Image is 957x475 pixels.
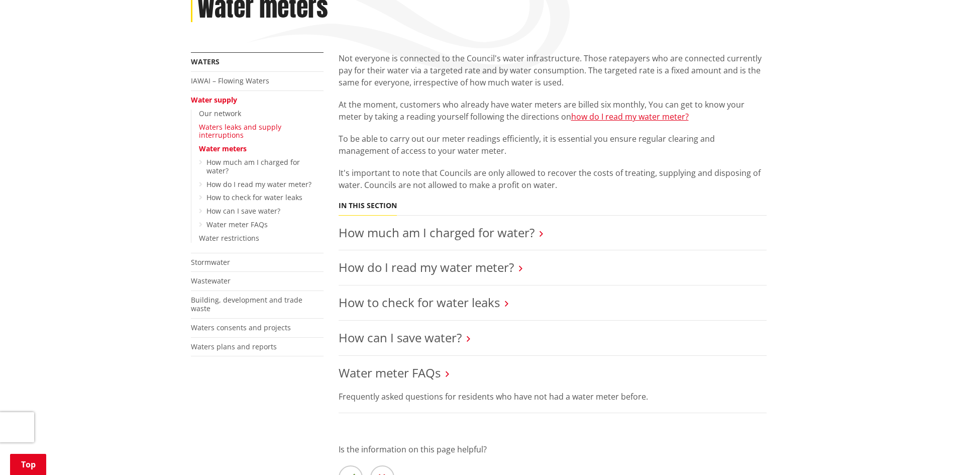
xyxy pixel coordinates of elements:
[191,295,302,313] a: Building, development and trade waste
[339,224,535,241] a: How much am I charged for water?
[191,342,277,351] a: Waters plans and reports
[206,193,302,202] a: How to check for water leaks
[339,329,462,346] a: How can I save water?
[191,57,220,66] a: Waters
[571,111,689,122] a: how do I read my water meter?
[339,443,767,455] p: Is the information on this page helpful?
[339,52,767,88] p: Not everyone is connected to the Council's water infrastructure. Those ratepayers who are connect...
[339,294,500,311] a: How to check for water leaks
[339,167,767,191] p: It's important to note that Councils are only allowed to recover the costs of treating, supplying...
[206,206,280,216] a: How can I save water?
[206,220,268,229] a: Water meter FAQs
[206,179,311,189] a: How do I read my water meter?
[199,122,281,140] a: Waters leaks and supply interruptions
[911,433,947,469] iframe: Messenger Launcher
[191,276,231,286] a: Wastewater
[339,202,397,210] h5: In this section
[199,109,241,118] a: Our network
[339,133,767,157] p: To be able to carry out our meter readings efficiently, it is essential you ensure regular cleari...
[339,99,767,123] p: At the moment, customers who already have water meters are billed six monthly, You can get to kno...
[191,76,269,85] a: IAWAI – Flowing Waters
[191,323,291,332] a: Waters consents and projects
[191,95,237,105] a: Water supply
[339,391,767,403] p: Frequently asked questions for residents who have not had a water meter before.
[339,364,441,381] a: Water meter FAQs
[206,157,300,175] a: How much am I charged for water?
[339,259,514,275] a: How do I read my water meter?
[199,233,259,243] a: Water restrictions
[199,144,247,153] a: Water meters
[10,454,46,475] a: Top
[191,257,230,267] a: Stormwater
